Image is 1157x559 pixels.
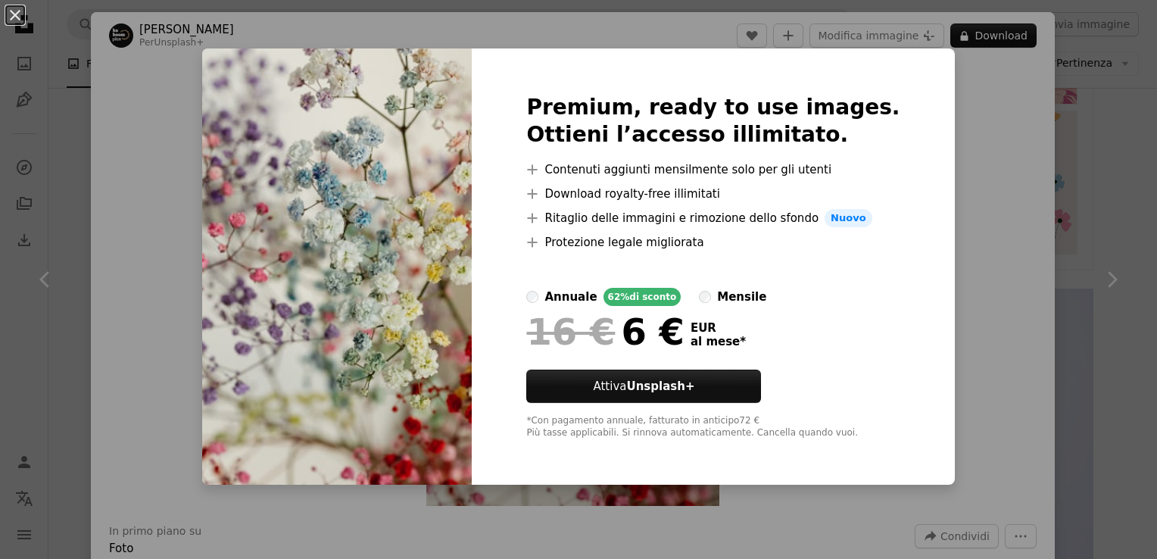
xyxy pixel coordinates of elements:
[717,288,766,306] div: mensile
[825,209,872,227] span: Nuovo
[699,291,711,303] input: mensile
[626,379,694,393] strong: Unsplash+
[202,48,472,485] img: premium_photo-1676478746990-4ef5c8ef234a
[526,209,900,227] li: Ritaglio delle immagini e rimozione dello sfondo
[691,321,746,335] span: EUR
[603,288,681,306] div: 62% di sconto
[691,335,746,348] span: al mese *
[526,233,900,251] li: Protezione legale migliorata
[526,312,684,351] div: 6 €
[526,312,615,351] span: 16 €
[526,370,761,403] button: AttivaUnsplash+
[544,288,597,306] div: annuale
[526,291,538,303] input: annuale62%di sconto
[526,415,900,439] div: *Con pagamento annuale, fatturato in anticipo 72 € Più tasse applicabili. Si rinnova automaticame...
[526,161,900,179] li: Contenuti aggiunti mensilmente solo per gli utenti
[526,94,900,148] h2: Premium, ready to use images. Ottieni l’accesso illimitato.
[526,185,900,203] li: Download royalty-free illimitati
